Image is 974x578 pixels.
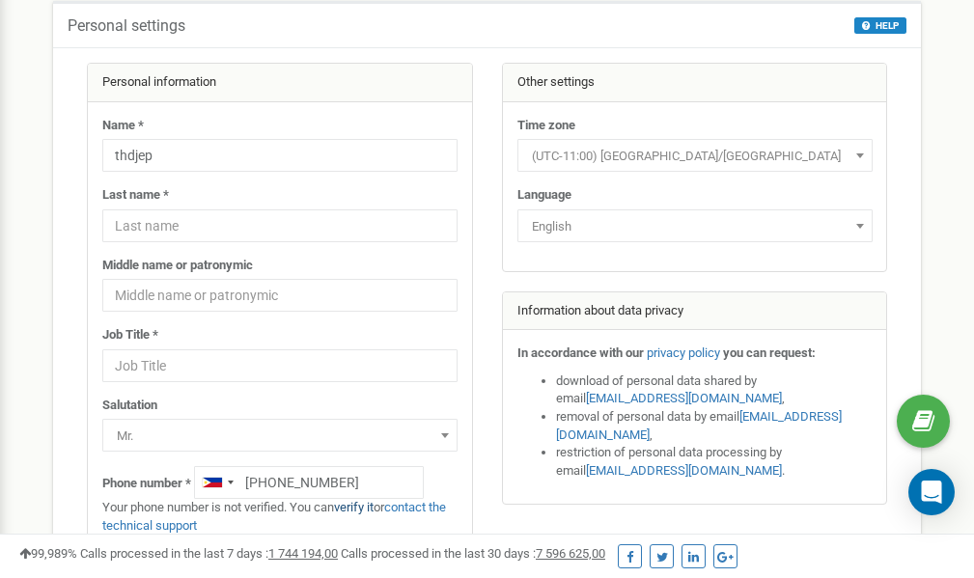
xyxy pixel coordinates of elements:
[524,213,866,240] span: English
[68,17,185,35] h5: Personal settings
[80,546,338,561] span: Calls processed in the last 7 days :
[102,419,458,452] span: Mr.
[517,345,644,360] strong: In accordance with our
[503,64,887,102] div: Other settings
[586,391,782,405] a: [EMAIL_ADDRESS][DOMAIN_NAME]
[556,408,873,444] li: removal of personal data by email ,
[334,500,374,514] a: verify it
[102,499,458,535] p: Your phone number is not verified. You can or
[102,279,458,312] input: Middle name or patronymic
[556,372,873,408] li: download of personal data shared by email ,
[536,546,605,561] u: 7 596 625,00
[503,292,887,331] div: Information about data privacy
[517,186,571,205] label: Language
[102,257,253,275] label: Middle name or patronymic
[109,423,451,450] span: Mr.
[556,409,842,442] a: [EMAIL_ADDRESS][DOMAIN_NAME]
[268,546,338,561] u: 1 744 194,00
[195,467,239,498] div: Telephone country code
[102,209,458,242] input: Last name
[586,463,782,478] a: [EMAIL_ADDRESS][DOMAIN_NAME]
[102,349,458,382] input: Job Title
[19,546,77,561] span: 99,989%
[517,209,873,242] span: English
[102,326,158,344] label: Job Title *
[102,139,458,172] input: Name
[517,117,575,135] label: Time zone
[723,345,816,360] strong: you can request:
[102,475,191,493] label: Phone number *
[854,17,906,34] button: HELP
[556,444,873,480] li: restriction of personal data processing by email .
[647,345,720,360] a: privacy policy
[102,117,144,135] label: Name *
[88,64,472,102] div: Personal information
[102,500,446,533] a: contact the technical support
[517,139,873,172] span: (UTC-11:00) Pacific/Midway
[194,466,424,499] input: +1-800-555-55-55
[102,397,157,415] label: Salutation
[908,469,955,515] div: Open Intercom Messenger
[102,186,169,205] label: Last name *
[524,143,866,170] span: (UTC-11:00) Pacific/Midway
[341,546,605,561] span: Calls processed in the last 30 days :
